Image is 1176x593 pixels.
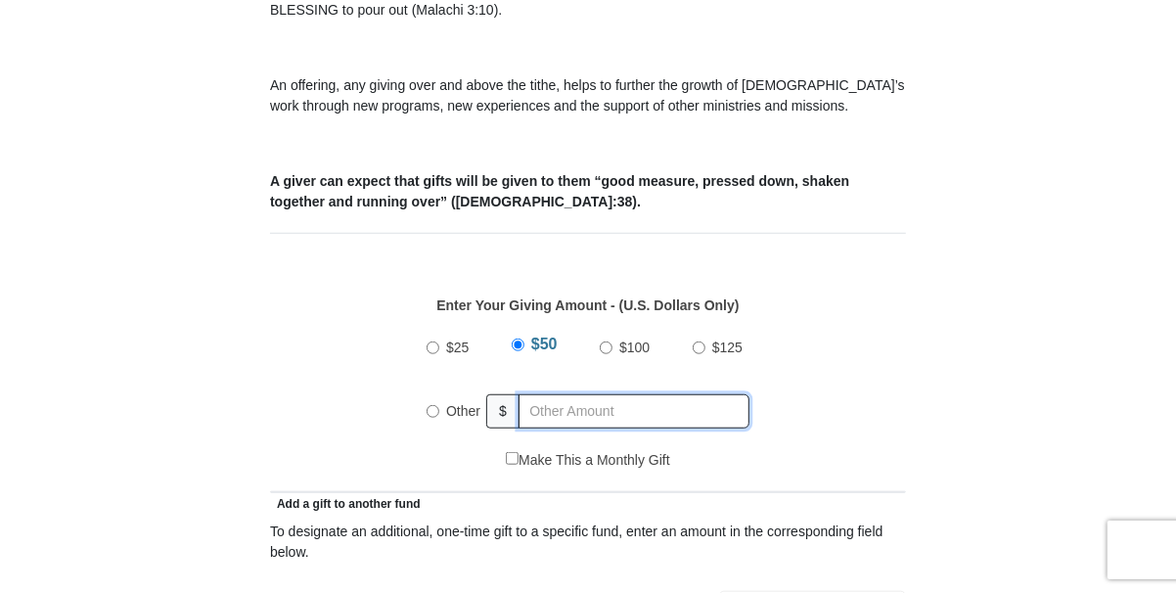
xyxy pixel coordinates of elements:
b: A giver can expect that gifts will be given to them “good measure, pressed down, shaken together ... [270,173,849,209]
span: $100 [619,340,650,355]
p: An offering, any giving over and above the tithe, helps to further the growth of [DEMOGRAPHIC_DAT... [270,75,906,116]
div: To designate an additional, one-time gift to a specific fund, enter an amount in the correspondin... [270,522,906,563]
span: Other [446,403,480,419]
span: Add a gift to another fund [270,497,421,511]
input: Make This a Monthly Gift [506,452,519,465]
input: Other Amount [519,394,749,429]
span: $125 [712,340,743,355]
span: $25 [446,340,469,355]
label: Make This a Monthly Gift [506,450,670,471]
span: $ [486,394,520,429]
strong: Enter Your Giving Amount - (U.S. Dollars Only) [436,297,739,313]
span: $50 [531,336,558,352]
